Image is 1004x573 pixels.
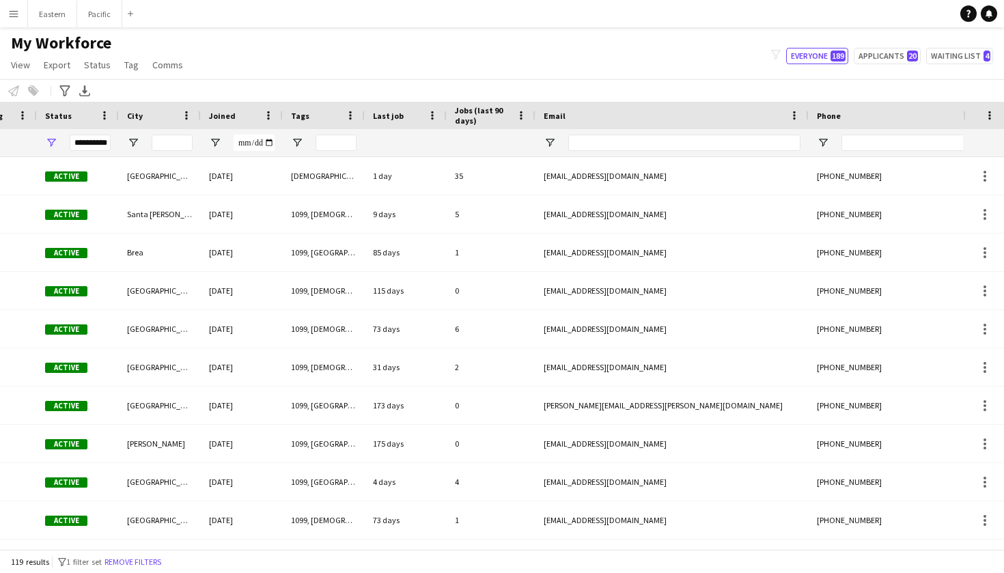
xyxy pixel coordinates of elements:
[102,555,164,570] button: Remove filters
[283,157,365,195] div: [DEMOGRAPHIC_DATA], [US_STATE], Northeast, Travel Team, W2
[365,157,447,195] div: 1 day
[447,234,535,271] div: 1
[11,33,111,53] span: My Workforce
[365,272,447,309] div: 115 days
[11,59,30,71] span: View
[201,387,283,424] div: [DATE]
[283,348,365,386] div: 1099, [DEMOGRAPHIC_DATA], [GEOGRAPHIC_DATA], [GEOGRAPHIC_DATA]
[45,171,87,182] span: Active
[535,425,809,462] div: [EMAIL_ADDRESS][DOMAIN_NAME]
[209,111,236,121] span: Joined
[76,83,93,99] app-action-btn: Export XLSX
[926,48,993,64] button: Waiting list4
[45,248,87,258] span: Active
[119,234,201,271] div: Brea
[365,348,447,386] div: 31 days
[455,105,511,126] span: Jobs (last 90 days)
[809,387,984,424] div: [PHONE_NUMBER]
[119,463,201,501] div: [GEOGRAPHIC_DATA]
[119,56,144,74] a: Tag
[809,234,984,271] div: [PHONE_NUMBER]
[809,310,984,348] div: [PHONE_NUMBER]
[817,111,841,121] span: Phone
[66,557,102,567] span: 1 filter set
[447,463,535,501] div: 4
[152,59,183,71] span: Comms
[201,348,283,386] div: [DATE]
[447,425,535,462] div: 0
[544,111,566,121] span: Email
[283,463,365,501] div: 1099, [GEOGRAPHIC_DATA], [DEMOGRAPHIC_DATA], South
[365,387,447,424] div: 173 days
[283,195,365,233] div: 1099, [DEMOGRAPHIC_DATA], [US_STATE], Northeast
[283,310,365,348] div: 1099, [DEMOGRAPHIC_DATA], [GEOGRAPHIC_DATA], [GEOGRAPHIC_DATA], Travel Team
[365,195,447,233] div: 9 days
[854,48,921,64] button: Applicants20
[447,157,535,195] div: 35
[45,324,87,335] span: Active
[447,195,535,233] div: 5
[365,310,447,348] div: 73 days
[535,310,809,348] div: [EMAIL_ADDRESS][DOMAIN_NAME]
[809,195,984,233] div: [PHONE_NUMBER]
[45,363,87,373] span: Active
[38,56,76,74] a: Export
[201,425,283,462] div: [DATE]
[809,425,984,462] div: [PHONE_NUMBER]
[119,272,201,309] div: [GEOGRAPHIC_DATA]
[45,477,87,488] span: Active
[535,387,809,424] div: [PERSON_NAME][EMAIL_ADDRESS][PERSON_NAME][DOMAIN_NAME]
[79,56,116,74] a: Status
[119,425,201,462] div: [PERSON_NAME]
[45,111,72,121] span: Status
[447,272,535,309] div: 0
[316,135,357,151] input: Tags Filter Input
[817,137,829,149] button: Open Filter Menu
[283,501,365,539] div: 1099, [DEMOGRAPHIC_DATA], [GEOGRAPHIC_DATA], [GEOGRAPHIC_DATA]
[535,157,809,195] div: [EMAIL_ADDRESS][DOMAIN_NAME]
[119,501,201,539] div: [GEOGRAPHIC_DATA]
[291,111,309,121] span: Tags
[283,234,365,271] div: 1099, [GEOGRAPHIC_DATA], [DEMOGRAPHIC_DATA], [GEOGRAPHIC_DATA]
[44,59,70,71] span: Export
[447,348,535,386] div: 2
[291,137,303,149] button: Open Filter Menu
[45,439,87,449] span: Active
[201,272,283,309] div: [DATE]
[84,59,111,71] span: Status
[201,195,283,233] div: [DATE]
[45,401,87,411] span: Active
[77,1,122,27] button: Pacific
[152,135,193,151] input: City Filter Input
[809,348,984,386] div: [PHONE_NUMBER]
[201,463,283,501] div: [DATE]
[365,425,447,462] div: 175 days
[127,111,143,121] span: City
[535,234,809,271] div: [EMAIL_ADDRESS][DOMAIN_NAME]
[447,310,535,348] div: 6
[447,501,535,539] div: 1
[45,516,87,526] span: Active
[201,501,283,539] div: [DATE]
[201,310,283,348] div: [DATE]
[907,51,918,61] span: 20
[119,310,201,348] div: [GEOGRAPHIC_DATA]
[201,157,283,195] div: [DATE]
[28,1,77,27] button: Eastern
[127,137,139,149] button: Open Filter Menu
[45,210,87,220] span: Active
[5,56,36,74] a: View
[809,501,984,539] div: [PHONE_NUMBER]
[201,234,283,271] div: [DATE]
[984,51,990,61] span: 4
[447,387,535,424] div: 0
[535,463,809,501] div: [EMAIL_ADDRESS][DOMAIN_NAME]
[535,272,809,309] div: [EMAIL_ADDRESS][DOMAIN_NAME]
[283,387,365,424] div: 1099, [GEOGRAPHIC_DATA], [DEMOGRAPHIC_DATA], South
[365,501,447,539] div: 73 days
[147,56,189,74] a: Comms
[365,234,447,271] div: 85 days
[119,195,201,233] div: Santa [PERSON_NAME]
[535,501,809,539] div: [EMAIL_ADDRESS][DOMAIN_NAME]
[365,463,447,501] div: 4 days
